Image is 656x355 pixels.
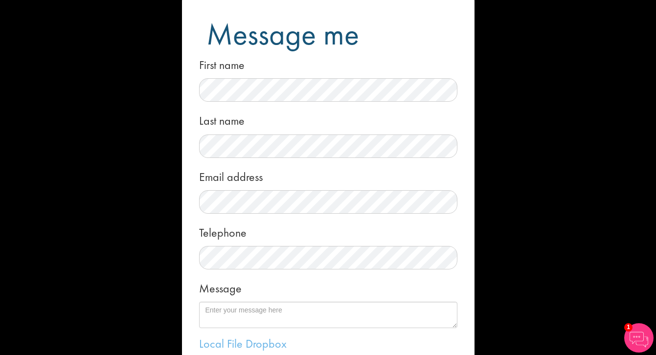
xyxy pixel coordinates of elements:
label: Telephone [199,221,247,241]
span: 1 [624,323,633,332]
label: Last name [199,109,245,129]
label: Email address [199,165,263,185]
label: Message [199,277,242,297]
a: Local File [199,336,243,351]
img: Chatbot [624,323,654,353]
a: Dropbox [246,336,287,351]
